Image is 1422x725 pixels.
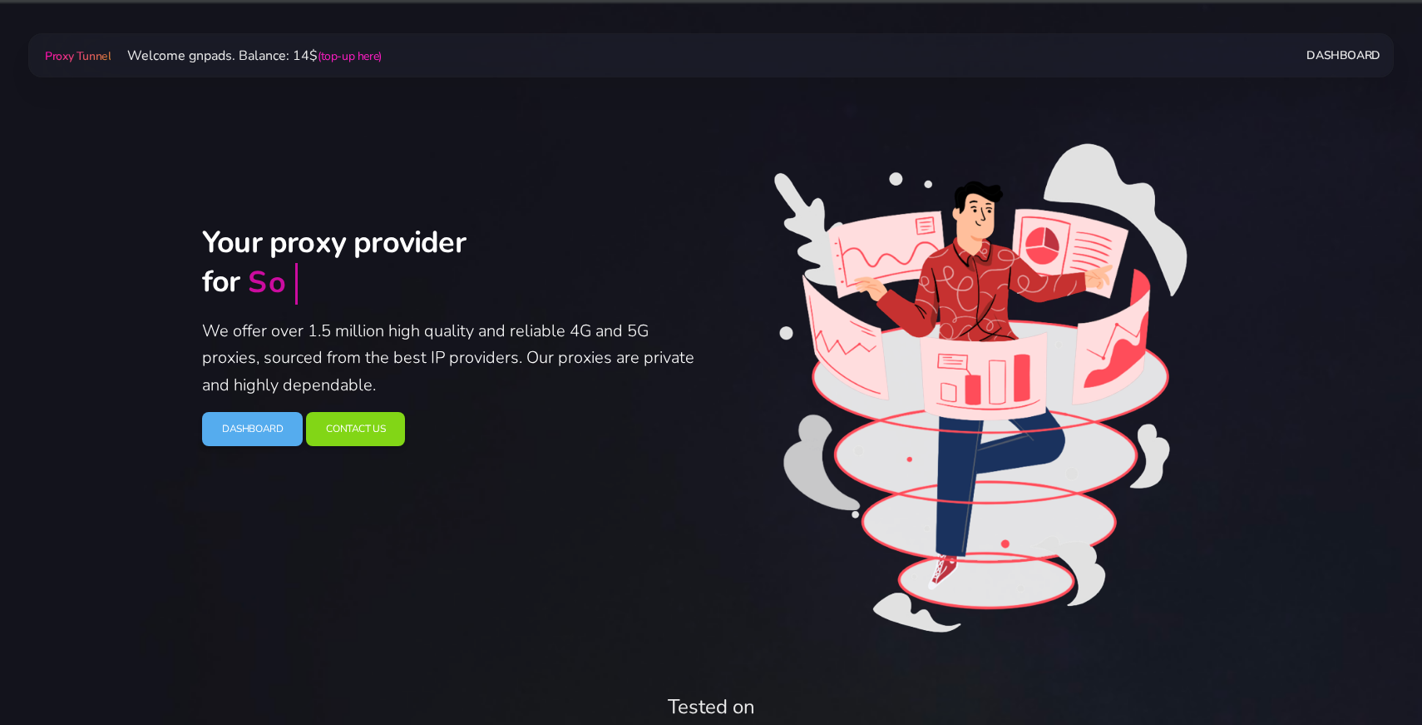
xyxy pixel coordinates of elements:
a: Dashboard [202,412,303,446]
iframe: Webchat Widget [1341,644,1401,704]
a: Contact Us [306,412,405,446]
p: We offer over 1.5 million high quality and reliable 4G and 5G proxies, sourced from the best IP p... [202,318,701,400]
a: Dashboard [1306,40,1380,71]
a: (top-up here) [318,48,382,64]
a: Proxy Tunnel [42,42,114,69]
h2: Your proxy provider for [202,224,701,305]
span: Proxy Tunnel [45,48,111,64]
div: Tested on [212,692,1210,722]
div: So [248,264,288,303]
span: Welcome gnpads. Balance: 14$ [114,47,382,65]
